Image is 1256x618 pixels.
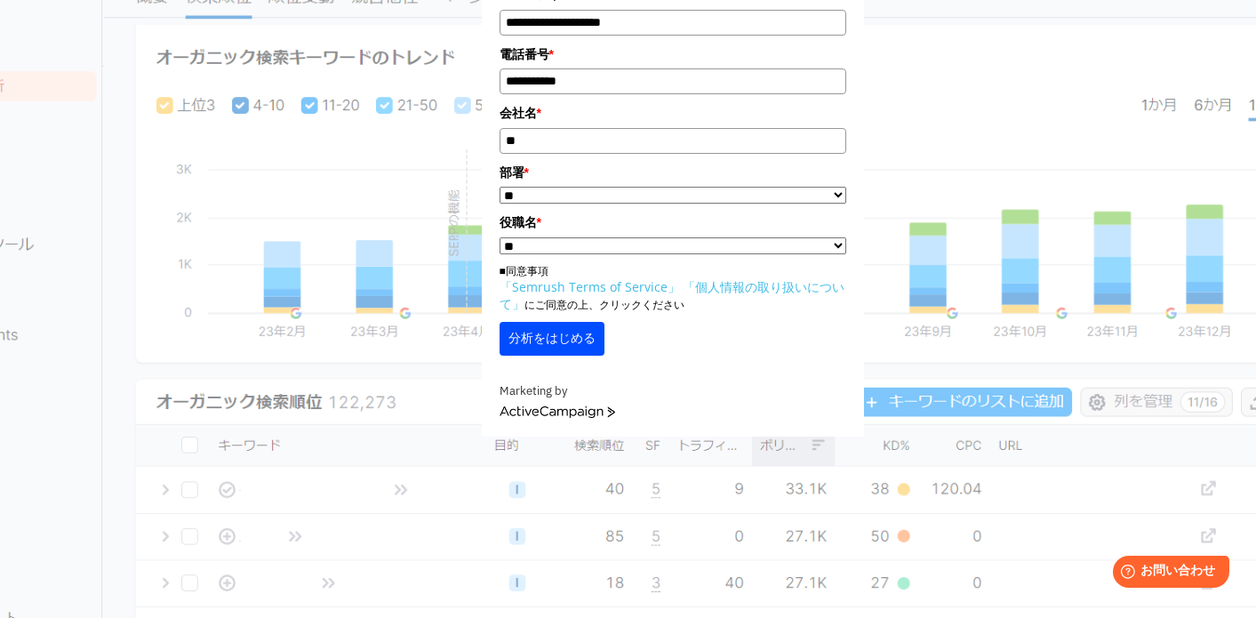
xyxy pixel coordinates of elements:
[500,382,846,401] div: Marketing by
[500,103,846,123] label: 会社名
[500,213,846,232] label: 役職名
[500,263,846,313] p: ■同意事項 にご同意の上、クリックください
[500,322,604,356] button: 分析をはじめる
[500,163,846,182] label: 部署
[500,278,844,312] a: 「個人情報の取り扱いについて」
[500,278,680,295] a: 「Semrush Terms of Service」
[1098,549,1236,598] iframe: Help widget launcher
[500,44,846,64] label: 電話番号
